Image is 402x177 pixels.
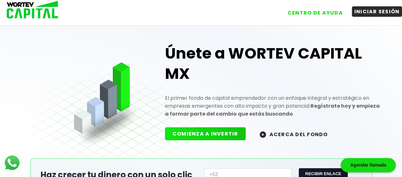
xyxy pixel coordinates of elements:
div: Agendar llamada [341,158,396,172]
h1: Únete a WORTEV CAPITAL MX [165,43,382,84]
strong: Regístrate hoy y empieza a formar parte del cambio que estás buscando [165,102,380,117]
p: El primer fondo de capital emprendedor con un enfoque integral y estratégico en empresas emergent... [165,94,382,118]
a: CENTRO DE AYUDA [279,3,345,18]
button: CENTRO DE AYUDA [285,8,345,18]
button: COMIENZA A INVERTIR [165,127,246,140]
button: ACERCA DEL FONDO [252,127,335,141]
img: wortev-capital-acerca-del-fondo [260,131,266,138]
a: COMIENZA A INVERTIR [165,130,252,137]
img: logos_whatsapp-icon.242b2217.svg [3,154,21,172]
